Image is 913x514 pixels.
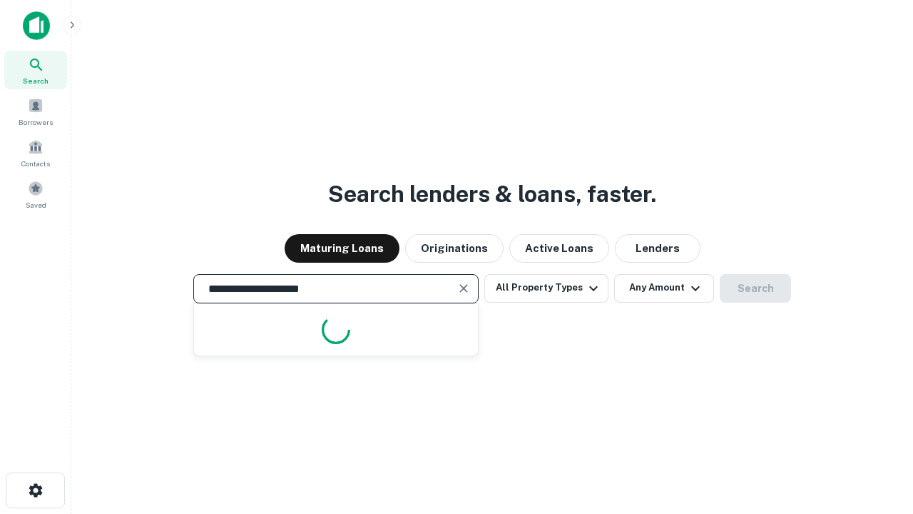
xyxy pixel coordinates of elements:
[23,75,49,86] span: Search
[4,133,67,172] a: Contacts
[26,199,46,211] span: Saved
[484,274,608,303] button: All Property Types
[4,51,67,89] a: Search
[285,234,399,263] button: Maturing Loans
[21,158,50,169] span: Contacts
[328,177,656,211] h3: Search lenders & loans, faster.
[4,175,67,213] a: Saved
[23,11,50,40] img: capitalize-icon.png
[614,274,714,303] button: Any Amount
[842,400,913,468] iframe: Chat Widget
[615,234,700,263] button: Lenders
[509,234,609,263] button: Active Loans
[4,92,67,131] a: Borrowers
[19,116,53,128] span: Borrowers
[405,234,504,263] button: Originations
[454,278,474,298] button: Clear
